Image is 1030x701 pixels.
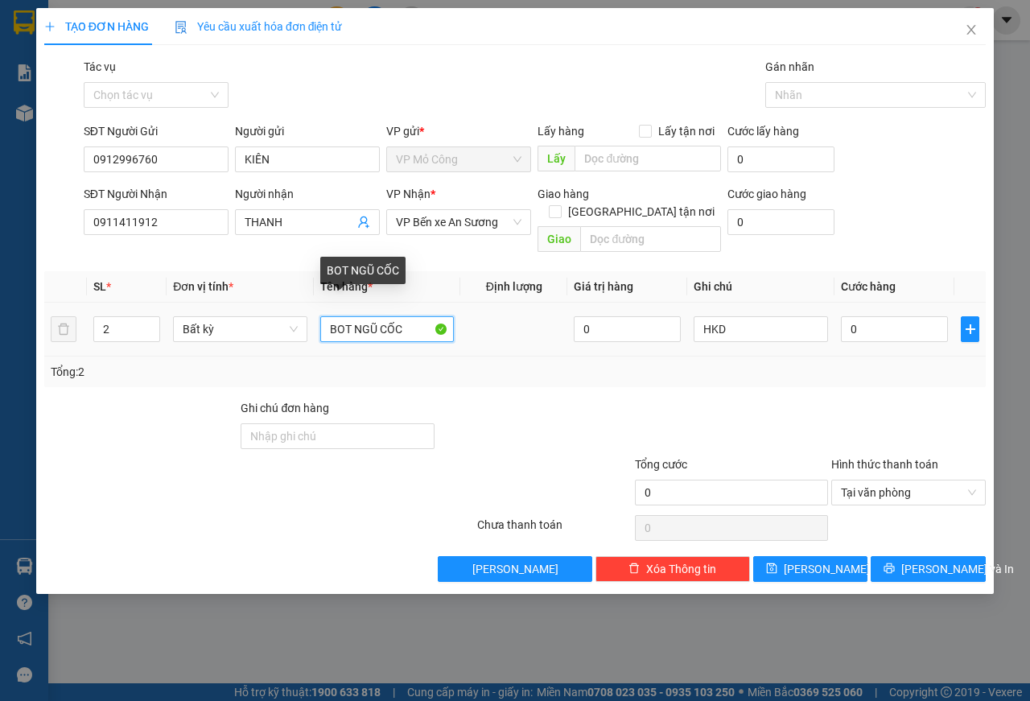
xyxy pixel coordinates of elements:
[965,23,978,36] span: close
[574,280,633,293] span: Giá trị hàng
[727,188,806,200] label: Cước giao hàng
[173,280,233,293] span: Đơn vị tính
[320,316,455,342] input: VD: Bàn, Ghế
[831,458,938,471] label: Hình thức thanh toán
[784,560,870,578] span: [PERSON_NAME]
[183,317,298,341] span: Bất kỳ
[949,8,994,53] button: Close
[84,185,229,203] div: SĐT Người Nhận
[884,563,895,575] span: printer
[127,9,220,23] strong: ĐỒNG PHƯỚC
[538,146,575,171] span: Lấy
[43,87,197,100] span: -----------------------------------------
[127,48,221,68] span: 01 Võ Văn Truyện, KP.1, Phường 2
[51,316,76,342] button: delete
[386,122,531,140] div: VP gửi
[652,122,721,140] span: Lấy tận nơi
[84,60,116,73] label: Tác vụ
[727,146,834,172] input: Cước lấy hàng
[574,316,681,342] input: 0
[84,122,229,140] div: SĐT Người Gửi
[44,20,149,33] span: TẠO ĐƠN HÀNG
[538,125,584,138] span: Lấy hàng
[562,203,721,221] span: [GEOGRAPHIC_DATA] tận nơi
[5,117,98,126] span: In ngày:
[5,104,171,113] span: [PERSON_NAME]:
[595,556,750,582] button: deleteXóa Thông tin
[476,516,633,544] div: Chưa thanh toán
[486,280,542,293] span: Định lượng
[628,563,640,575] span: delete
[871,556,986,582] button: printer[PERSON_NAME] và In
[396,210,521,234] span: VP Bến xe An Sương
[727,125,799,138] label: Cước lấy hàng
[386,188,431,200] span: VP Nhận
[235,185,380,203] div: Người nhận
[93,280,106,293] span: SL
[127,26,216,46] span: Bến xe [GEOGRAPHIC_DATA]
[841,480,976,505] span: Tại văn phòng
[727,209,834,235] input: Cước giao hàng
[320,257,406,284] div: BOT NGŨ CỐC
[80,102,171,114] span: VPMC1309250001
[438,556,592,582] button: [PERSON_NAME]
[44,21,56,32] span: plus
[841,280,896,293] span: Cước hàng
[575,146,720,171] input: Dọc đường
[765,60,814,73] label: Gán nhãn
[766,563,777,575] span: save
[357,216,370,229] span: user-add
[235,122,380,140] div: Người gửi
[538,188,589,200] span: Giao hàng
[962,323,978,336] span: plus
[538,226,580,252] span: Giao
[961,316,979,342] button: plus
[694,316,828,342] input: Ghi Chú
[35,117,98,126] span: 07:04:02 [DATE]
[6,10,77,80] img: logo
[175,21,187,34] img: icon
[241,423,435,449] input: Ghi chú đơn hàng
[901,560,1014,578] span: [PERSON_NAME] và In
[687,271,834,303] th: Ghi chú
[635,458,687,471] span: Tổng cước
[580,226,720,252] input: Dọc đường
[127,72,197,81] span: Hotline: 19001152
[51,363,399,381] div: Tổng: 2
[472,560,558,578] span: [PERSON_NAME]
[241,402,329,414] label: Ghi chú đơn hàng
[753,556,868,582] button: save[PERSON_NAME]
[396,147,521,171] span: VP Mỏ Công
[646,560,716,578] span: Xóa Thông tin
[175,20,343,33] span: Yêu cầu xuất hóa đơn điện tử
